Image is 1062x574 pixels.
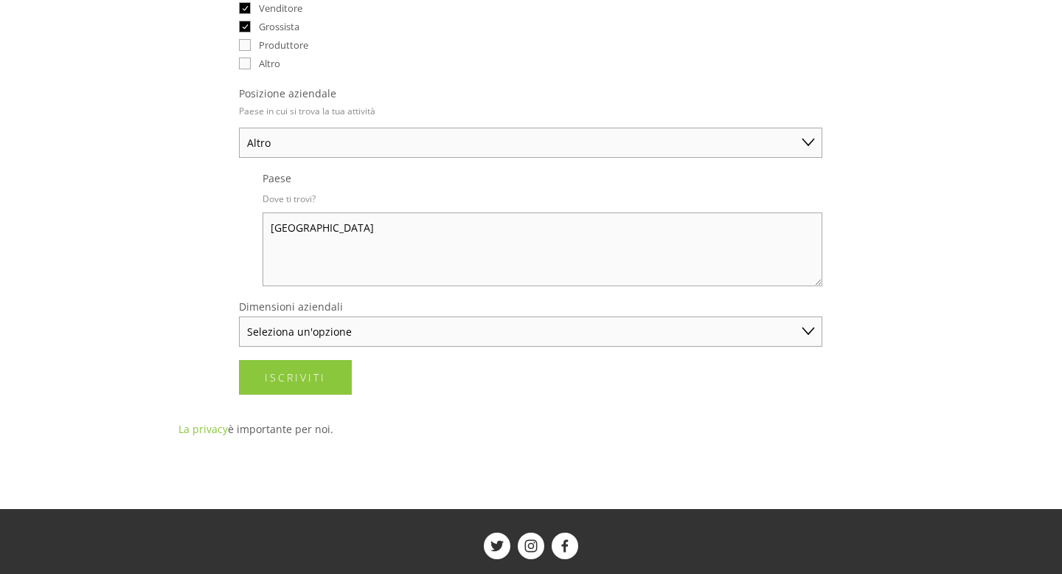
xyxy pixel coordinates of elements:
[259,38,308,52] font: Produttore
[263,212,822,286] textarea: [GEOGRAPHIC_DATA]
[239,21,251,32] input: Grossista
[228,422,330,436] font: è importante per noi
[178,422,228,436] a: La privacy
[518,533,544,559] a: ShelfTrend
[239,2,251,14] input: Venditore
[239,86,336,100] font: Posizione aziendale
[552,533,578,559] a: ShelfTrend
[259,20,299,33] font: Grossista
[239,39,251,51] input: Produttore
[263,193,316,205] font: Dove ti trovi?
[239,58,251,69] input: Altro
[239,300,343,314] font: Dimensioni aziendali
[484,533,510,559] a: ShelfTrend
[263,171,291,185] font: Paese
[265,370,326,384] font: Iscriviti
[239,128,822,158] select: Posizione aziendale
[239,105,375,117] font: Paese in cui si trova la tua attività
[259,57,280,70] font: Altro
[259,1,302,15] font: Venditore
[239,317,822,347] select: Dimensioni aziendali
[239,360,352,395] button: IscrivitiIscriviti
[330,422,333,436] font: .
